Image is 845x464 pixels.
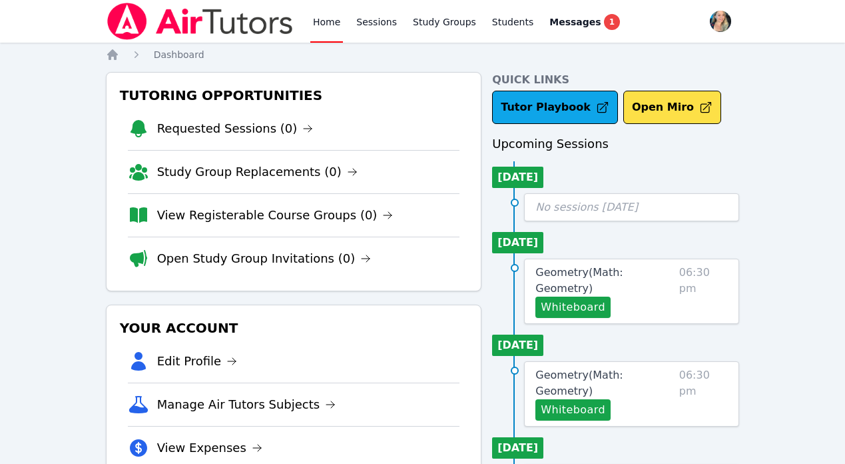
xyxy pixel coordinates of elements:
span: Messages [549,15,601,29]
button: Open Miro [623,91,721,124]
a: Geometry(Math: Geometry) [535,367,673,399]
a: Edit Profile [157,352,238,371]
a: View Registerable Course Groups (0) [157,206,394,225]
span: 1 [604,14,620,30]
span: Dashboard [154,49,204,60]
span: Geometry ( Math: Geometry ) [535,266,623,295]
h4: Quick Links [492,72,739,88]
nav: Breadcrumb [106,48,740,61]
a: Study Group Replacements (0) [157,163,358,181]
button: Whiteboard [535,297,611,318]
li: [DATE] [492,232,543,253]
h3: Your Account [117,316,471,340]
h3: Upcoming Sessions [492,135,739,153]
button: Whiteboard [535,399,611,421]
a: Tutor Playbook [492,91,618,124]
img: Air Tutors [106,3,294,40]
a: View Expenses [157,439,262,457]
li: [DATE] [492,335,543,356]
span: Geometry ( Math: Geometry ) [535,369,623,397]
a: Dashboard [154,48,204,61]
a: Geometry(Math: Geometry) [535,265,673,297]
h3: Tutoring Opportunities [117,83,471,107]
li: [DATE] [492,437,543,459]
a: Open Study Group Invitations (0) [157,249,372,268]
span: 06:30 pm [679,265,728,318]
span: No sessions [DATE] [535,201,638,213]
span: 06:30 pm [679,367,728,421]
a: Manage Air Tutors Subjects [157,395,336,414]
li: [DATE] [492,167,543,188]
a: Requested Sessions (0) [157,119,314,138]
